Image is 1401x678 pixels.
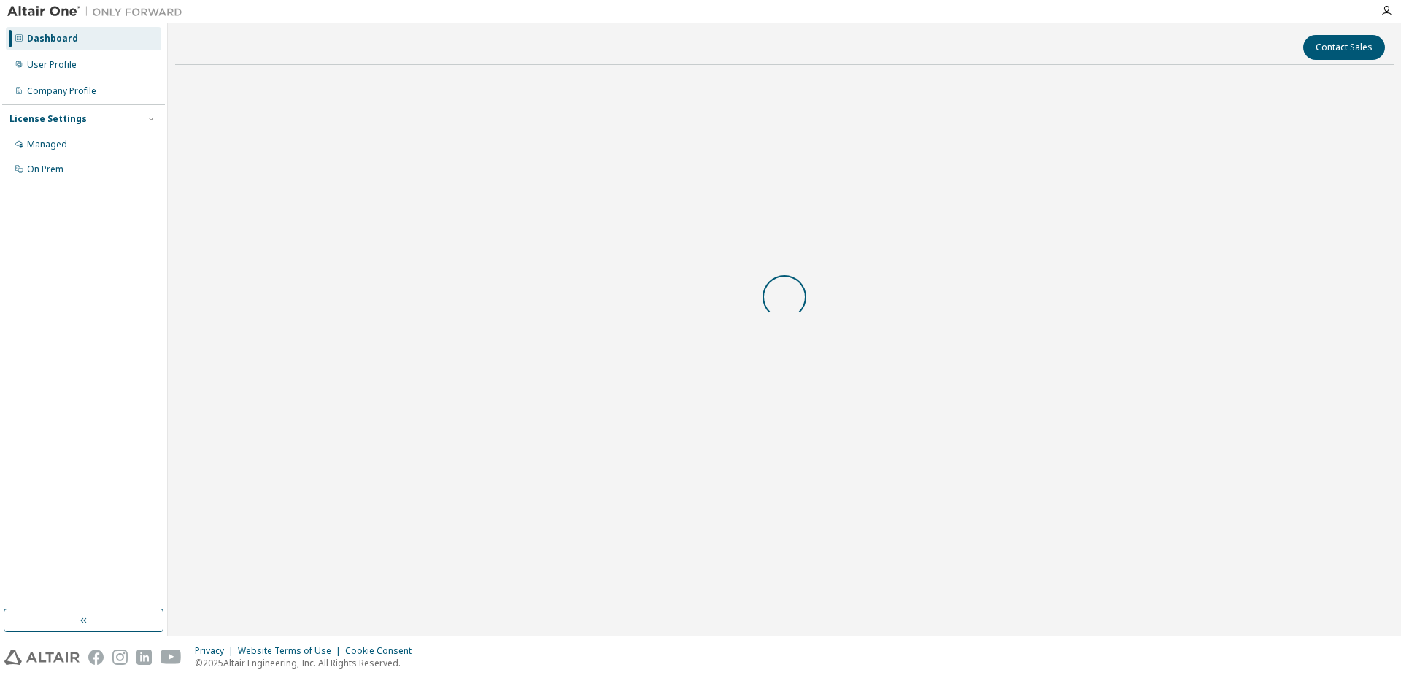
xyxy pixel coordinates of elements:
p: © 2025 Altair Engineering, Inc. All Rights Reserved. [195,657,420,669]
div: Managed [27,139,67,150]
div: Company Profile [27,85,96,97]
div: Privacy [195,645,238,657]
img: youtube.svg [161,650,182,665]
img: instagram.svg [112,650,128,665]
div: Website Terms of Use [238,645,345,657]
div: License Settings [9,113,87,125]
div: On Prem [27,163,63,175]
img: facebook.svg [88,650,104,665]
img: altair_logo.svg [4,650,80,665]
img: Altair One [7,4,190,19]
div: User Profile [27,59,77,71]
div: Dashboard [27,33,78,45]
img: linkedin.svg [136,650,152,665]
button: Contact Sales [1303,35,1385,60]
div: Cookie Consent [345,645,420,657]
